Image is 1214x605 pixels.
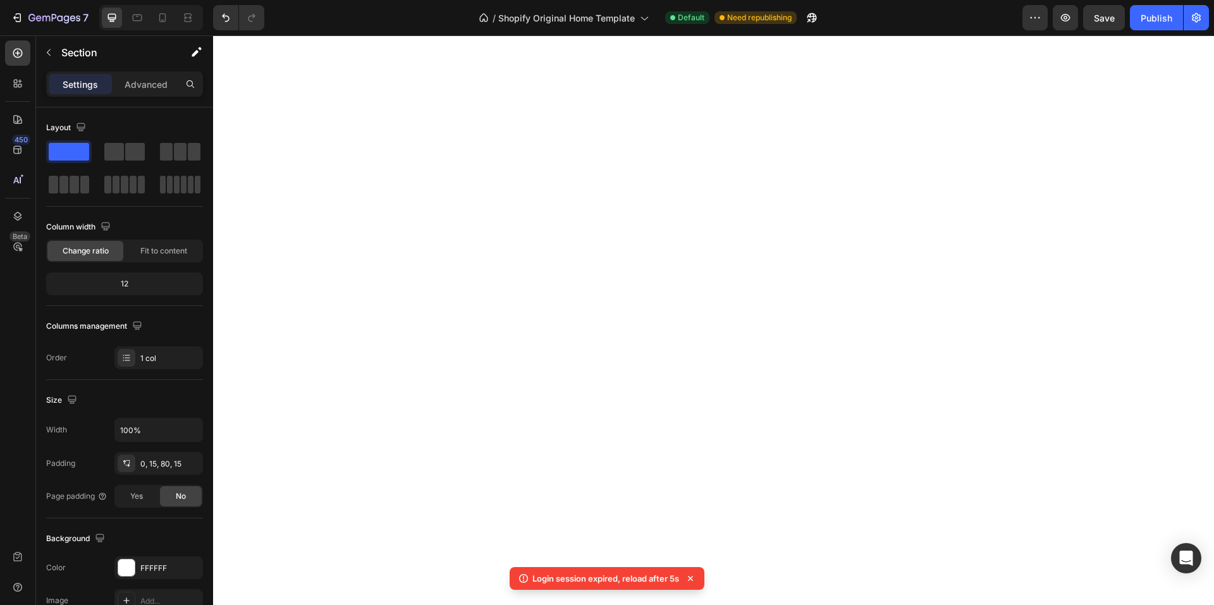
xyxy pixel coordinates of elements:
p: Section [61,45,165,60]
div: Padding [46,458,75,469]
span: Fit to content [140,245,187,257]
div: 0, 15, 80, 15 [140,458,200,470]
div: Columns management [46,318,145,335]
div: Background [46,530,107,547]
div: Column width [46,219,113,236]
p: Settings [63,78,98,91]
button: Publish [1130,5,1183,30]
button: 7 [5,5,94,30]
div: 1 col [140,353,200,364]
span: Change ratio [63,245,109,257]
div: 12 [49,275,200,293]
div: Open Intercom Messenger [1171,543,1201,573]
div: Width [46,424,67,436]
p: 7 [83,10,89,25]
span: Save [1094,13,1115,23]
span: Default [678,12,704,23]
div: FFFFFF [140,563,200,574]
span: / [493,11,496,25]
div: Color [46,562,66,573]
button: Save [1083,5,1125,30]
span: No [176,491,186,502]
input: Auto [115,419,202,441]
iframe: Design area [213,35,1214,605]
div: Order [46,352,67,364]
span: Yes [130,491,143,502]
div: Layout [46,119,89,137]
div: Publish [1141,11,1172,25]
span: Need republishing [727,12,792,23]
div: Undo/Redo [213,5,264,30]
p: Advanced [125,78,168,91]
div: Beta [9,231,30,241]
span: Shopify Original Home Template [498,11,635,25]
div: Size [46,392,80,409]
p: Login session expired, reload after 5s [532,572,679,585]
div: Page padding [46,491,107,502]
div: 450 [12,135,30,145]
